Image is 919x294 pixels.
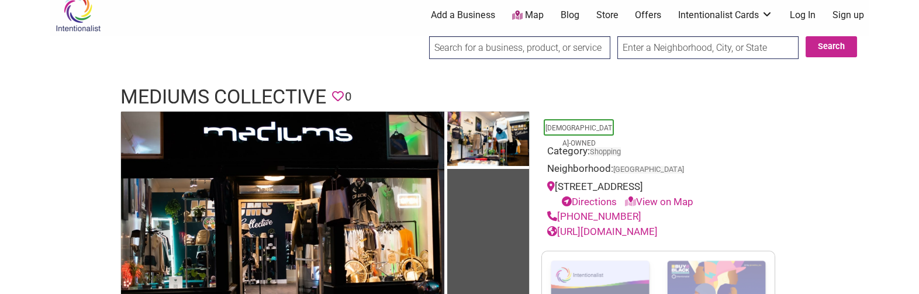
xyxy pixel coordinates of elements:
[512,9,544,22] a: Map
[625,196,693,207] a: View on Map
[429,36,610,59] input: Search for a business, product, or service
[547,179,769,209] div: [STREET_ADDRESS]
[547,161,769,179] div: Neighborhood:
[635,9,661,22] a: Offers
[590,147,621,156] a: Shopping
[613,166,684,174] span: [GEOGRAPHIC_DATA]
[806,36,857,57] button: Search
[790,9,816,22] a: Log In
[561,9,579,22] a: Blog
[447,112,529,169] img: Mediums Collective
[547,144,769,162] div: Category:
[431,9,495,22] a: Add a Business
[596,9,618,22] a: Store
[547,226,658,237] a: [URL][DOMAIN_NAME]
[547,210,641,222] a: [PHONE_NUMBER]
[678,9,773,22] a: Intentionalist Cards
[832,9,864,22] a: Sign up
[617,36,799,59] input: Enter a Neighborhood, City, or State
[562,196,617,207] a: Directions
[345,88,351,106] span: 0
[545,124,612,147] a: [DEMOGRAPHIC_DATA]-Owned
[120,83,326,111] h1: Mediums Collective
